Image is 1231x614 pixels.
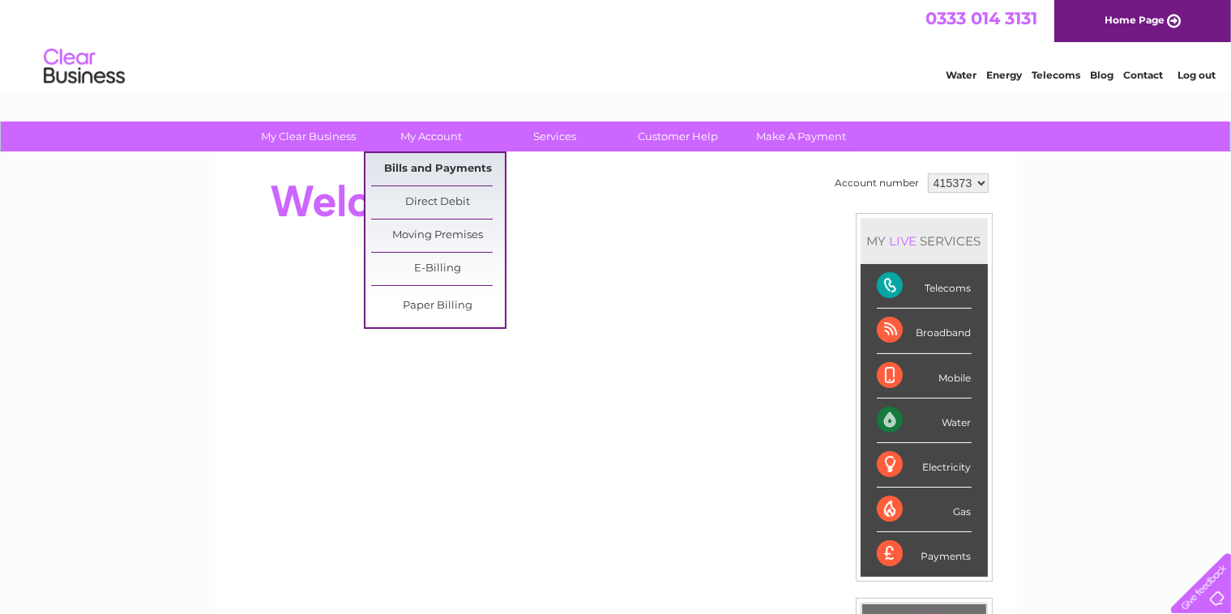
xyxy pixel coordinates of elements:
img: logo.png [43,42,126,92]
a: Direct Debit [371,186,505,219]
a: Paper Billing [371,290,505,322]
div: Payments [877,532,972,576]
a: Blog [1090,69,1113,81]
a: Services [488,122,622,151]
a: E-Billing [371,253,505,285]
td: Account number [831,169,924,197]
div: LIVE [887,233,921,249]
a: Customer Help [611,122,745,151]
div: Electricity [877,443,972,488]
a: 0333 014 3131 [925,8,1037,28]
div: Clear Business is a trading name of Verastar Limited (registered in [GEOGRAPHIC_DATA] No. 3667643... [233,9,999,79]
div: Gas [877,488,972,532]
a: Telecoms [1032,69,1080,81]
div: Water [877,399,972,443]
div: MY SERVICES [861,218,988,264]
a: Log out [1178,69,1216,81]
a: My Clear Business [241,122,375,151]
a: Contact [1123,69,1163,81]
div: Broadband [877,309,972,353]
a: My Account [365,122,498,151]
a: Make A Payment [734,122,868,151]
div: Telecoms [877,264,972,309]
a: Bills and Payments [371,153,505,185]
a: Water [946,69,977,81]
a: Moving Premises [371,220,505,252]
div: Mobile [877,354,972,399]
a: Energy [986,69,1022,81]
